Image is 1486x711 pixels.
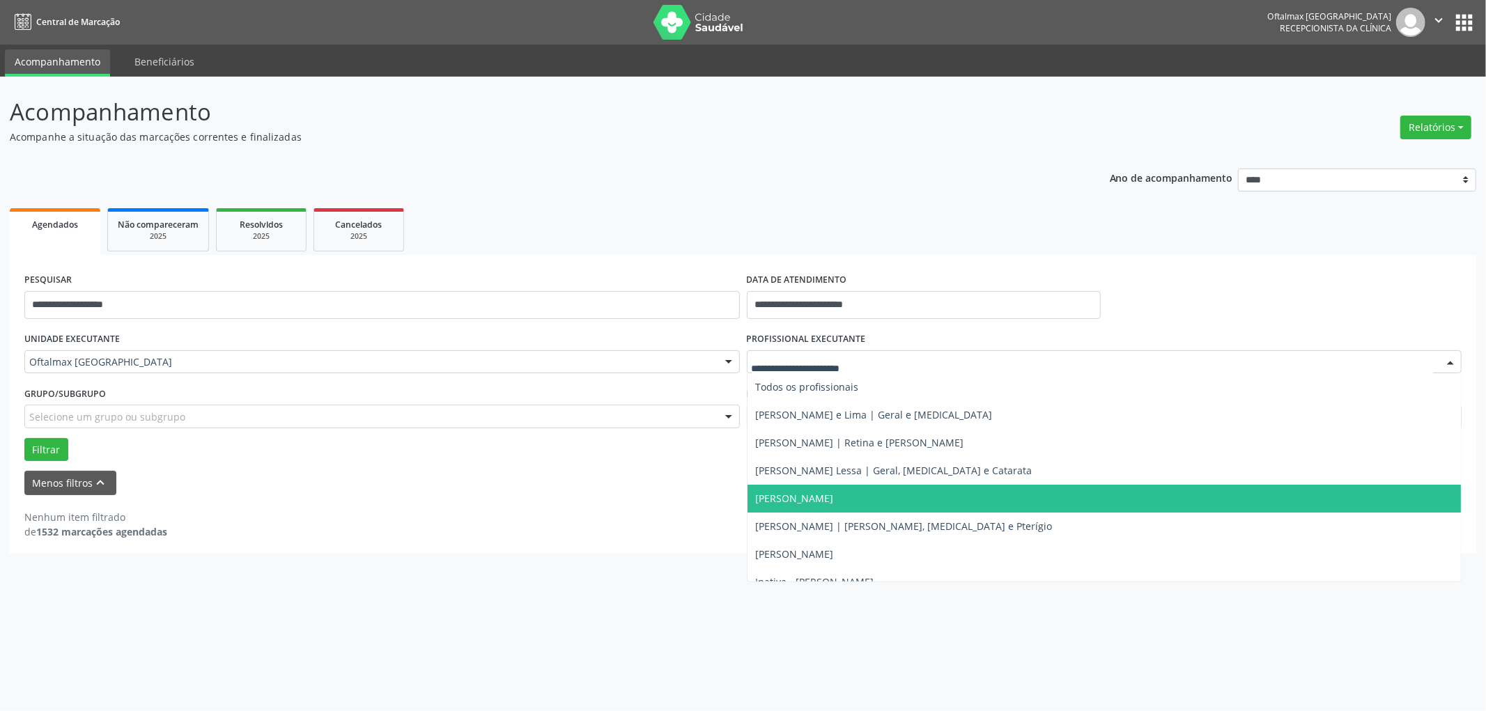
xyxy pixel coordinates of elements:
label: Grupo/Subgrupo [24,383,106,405]
span: Selecione um grupo ou subgrupo [29,409,185,424]
strong: 1532 marcações agendadas [36,525,167,538]
div: 2025 [324,231,394,242]
label: PROFISSIONAL EXECUTANTE [747,329,866,350]
button: apps [1452,10,1476,35]
span: Cancelados [336,219,382,231]
img: img [1396,8,1425,37]
span: Agendados [32,219,78,231]
p: Acompanhamento [10,95,1037,130]
div: Nenhum item filtrado [24,510,167,524]
span: Inativa - [PERSON_NAME] [756,575,874,588]
span: [PERSON_NAME] [756,547,834,561]
span: Resolvidos [240,219,283,231]
label: PESQUISAR [24,269,72,291]
span: [PERSON_NAME] Lessa | Geral, [MEDICAL_DATA] e Catarata [756,464,1032,477]
span: Recepcionista da clínica [1280,22,1391,34]
label: UNIDADE EXECUTANTE [24,329,120,350]
span: Oftalmax [GEOGRAPHIC_DATA] [29,355,711,369]
div: 2025 [118,231,199,242]
span: Todos os profissionais [756,380,859,393]
span: [PERSON_NAME] [756,492,834,505]
a: Beneficiários [125,49,204,74]
a: Acompanhamento [5,49,110,77]
button: Filtrar [24,438,68,462]
div: 2025 [226,231,296,242]
p: Acompanhe a situação das marcações correntes e finalizadas [10,130,1037,144]
p: Ano de acompanhamento [1110,169,1233,186]
button: Menos filtroskeyboard_arrow_up [24,471,116,495]
a: Central de Marcação [10,10,120,33]
label: DATA DE ATENDIMENTO [747,269,847,291]
i: keyboard_arrow_up [93,475,109,490]
span: [PERSON_NAME] | [PERSON_NAME], [MEDICAL_DATA] e Pterígio [756,519,1053,533]
span: Central de Marcação [36,16,120,28]
div: de [24,524,167,539]
i:  [1431,13,1446,28]
div: Oftalmax [GEOGRAPHIC_DATA] [1267,10,1391,22]
span: Não compareceram [118,219,199,231]
button: Relatórios [1400,116,1471,139]
span: [PERSON_NAME] e Lima | Geral e [MEDICAL_DATA] [756,408,993,421]
button:  [1425,8,1452,37]
span: [PERSON_NAME] | Retina e [PERSON_NAME] [756,436,964,449]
